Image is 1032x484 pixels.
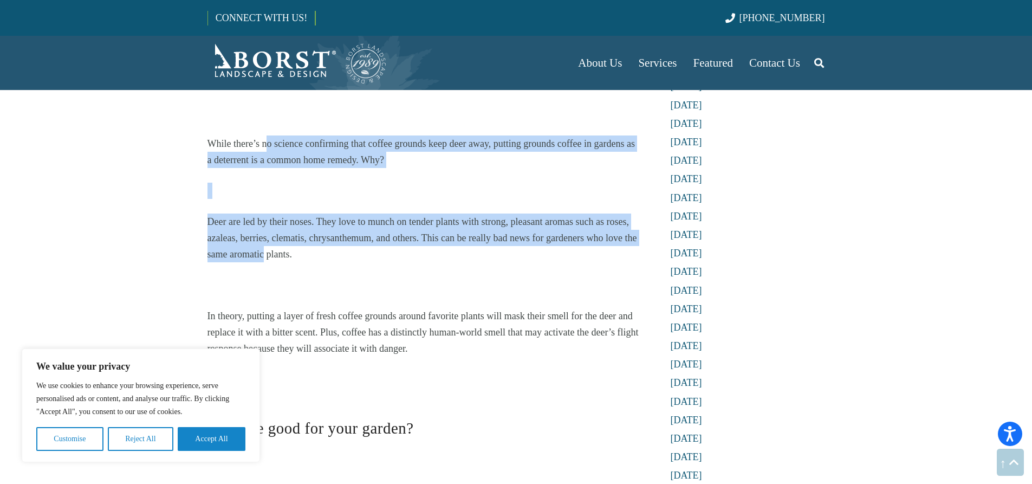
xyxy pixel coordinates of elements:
[693,56,733,69] span: Featured
[671,100,702,111] a: [DATE]
[739,12,825,23] span: [PHONE_NUMBER]
[741,36,808,90] a: Contact Us
[638,56,677,69] span: Services
[570,36,630,90] a: About Us
[207,311,639,354] span: In theory, putting a layer of fresh coffee grounds around favorite plants will mask their smell f...
[671,266,702,277] a: [DATE]
[671,285,702,296] a: [DATE]
[671,470,702,481] a: [DATE]
[671,396,702,407] a: [DATE]
[671,451,702,462] a: [DATE]
[725,12,825,23] a: [PHONE_NUMBER]
[808,49,830,76] a: Search
[208,5,315,31] a: CONNECT WITH US!
[36,427,103,451] button: Customise
[671,322,702,333] a: [DATE]
[671,415,702,425] a: [DATE]
[671,211,702,222] a: [DATE]
[671,340,702,351] a: [DATE]
[207,420,414,437] span: Is coffee good for your garden?
[671,433,702,444] a: [DATE]
[671,155,702,166] a: [DATE]
[671,229,702,240] a: [DATE]
[108,427,173,451] button: Reject All
[671,192,702,203] a: [DATE]
[36,360,245,373] p: We value your privacy
[578,56,622,69] span: About Us
[997,449,1024,476] a: Back to top
[671,173,702,184] a: [DATE]
[207,41,387,85] a: Borst-Logo
[671,118,702,129] a: [DATE]
[630,36,685,90] a: Services
[36,379,245,418] p: We use cookies to enhance your browsing experience, serve personalised ads or content, and analys...
[671,248,702,259] a: [DATE]
[671,377,702,388] a: [DATE]
[207,216,637,260] span: Deer are led by their noses. They love to munch on tender plants with strong, pleasant aromas suc...
[671,137,702,147] a: [DATE]
[749,56,800,69] span: Contact Us
[685,36,741,90] a: Featured
[207,138,635,165] span: While there’s no science confirming that coffee grounds keep deer away, putting grounds coffee in...
[178,427,245,451] button: Accept All
[22,349,260,462] div: We value your privacy
[671,359,702,370] a: [DATE]
[671,304,702,314] a: [DATE]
